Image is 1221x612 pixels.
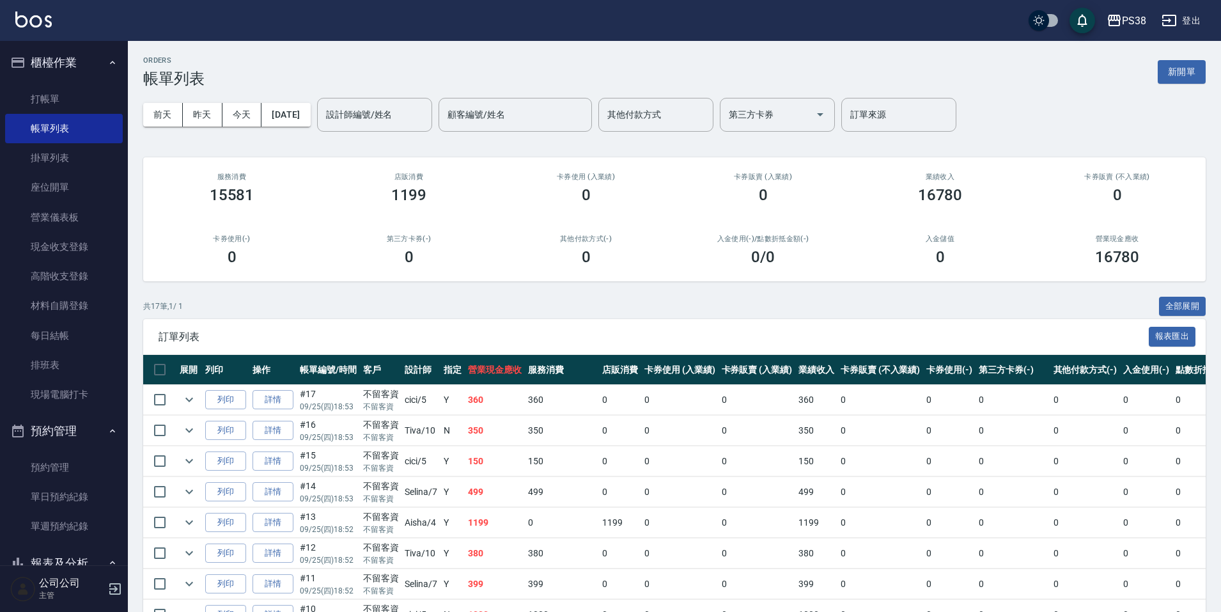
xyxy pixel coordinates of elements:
button: 列印 [205,451,246,471]
h2: 店販消費 [336,173,482,181]
button: 昨天 [183,103,222,127]
a: 預約管理 [5,453,123,482]
button: PS38 [1101,8,1151,34]
td: #14 [297,477,360,507]
td: Y [440,385,465,415]
p: 共 17 筆, 1 / 1 [143,301,183,312]
th: 卡券使用(-) [923,355,976,385]
td: 0 [923,569,976,599]
p: 09/25 (四) 18:53 [300,432,357,443]
td: 0 [976,385,1050,415]
td: 0 [1120,446,1172,476]
td: 0 [641,416,719,446]
h2: 入金儲值 [867,235,1013,243]
button: 今天 [222,103,262,127]
button: 預約管理 [5,414,123,448]
td: 0 [1120,508,1172,538]
a: 詳情 [253,574,293,594]
a: 報表匯出 [1149,330,1196,342]
h2: 入金使用(-) /點數折抵金額(-) [690,235,836,243]
th: 指定 [440,355,465,385]
td: Selina /7 [401,477,440,507]
td: #11 [297,569,360,599]
td: Y [440,538,465,569]
p: 不留客資 [363,432,399,443]
td: 0 [1050,508,1121,538]
h2: 第三方卡券(-) [336,235,482,243]
td: 0 [923,508,976,538]
a: 現場電腦打卡 [5,380,123,409]
td: Y [440,477,465,507]
th: 第三方卡券(-) [976,355,1050,385]
td: 499 [795,477,837,507]
a: 詳情 [253,421,293,441]
td: 0 [1050,385,1121,415]
th: 卡券販賣 (不入業績) [837,355,923,385]
h2: 卡券販賣 (不入業績) [1044,173,1190,181]
td: Y [440,446,465,476]
td: 499 [465,477,525,507]
h3: 15581 [210,186,254,204]
td: 360 [795,385,837,415]
td: cici /5 [401,446,440,476]
td: 0 [1050,416,1121,446]
h3: 0 [405,248,414,266]
a: 單週預約紀錄 [5,512,123,541]
td: 0 [976,446,1050,476]
td: 350 [795,416,837,446]
th: 列印 [202,355,249,385]
td: 150 [465,446,525,476]
th: 帳單編號/時間 [297,355,360,385]
button: expand row [180,390,199,409]
button: expand row [180,421,199,440]
td: 0 [923,416,976,446]
td: #15 [297,446,360,476]
h3: 0 /0 [751,248,775,266]
th: 客戶 [360,355,402,385]
td: 0 [599,416,641,446]
div: 不留客資 [363,541,399,554]
p: 主管 [39,590,104,601]
a: 詳情 [253,482,293,502]
td: 0 [1120,477,1172,507]
button: 列印 [205,544,246,563]
td: 0 [1050,446,1121,476]
td: 0 [1050,477,1121,507]
td: 0 [1050,538,1121,569]
button: 新開單 [1158,60,1206,84]
button: 列印 [205,482,246,502]
h3: 0 [228,248,237,266]
button: expand row [180,513,199,532]
td: 0 [599,569,641,599]
td: 0 [719,385,796,415]
td: 0 [923,385,976,415]
th: 營業現金應收 [465,355,525,385]
td: 0 [837,569,923,599]
td: 0 [837,385,923,415]
h2: 業績收入 [867,173,1013,181]
td: #13 [297,508,360,538]
button: Open [810,104,830,125]
p: 不留客資 [363,462,399,474]
h3: 1199 [391,186,427,204]
td: 399 [795,569,837,599]
h2: 營業現金應收 [1044,235,1190,243]
td: 0 [719,446,796,476]
td: #12 [297,538,360,569]
a: 打帳單 [5,84,123,114]
td: 0 [719,538,796,569]
th: 設計師 [401,355,440,385]
h2: 卡券販賣 (入業績) [690,173,836,181]
th: 展開 [176,355,202,385]
td: 499 [525,477,600,507]
td: 0 [719,416,796,446]
p: 不留客資 [363,585,399,597]
div: 不留客資 [363,480,399,493]
a: 高階收支登錄 [5,262,123,291]
td: 0 [641,569,719,599]
h3: 0 [759,186,768,204]
td: 0 [837,477,923,507]
a: 詳情 [253,390,293,410]
td: #17 [297,385,360,415]
a: 營業儀表板 [5,203,123,232]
